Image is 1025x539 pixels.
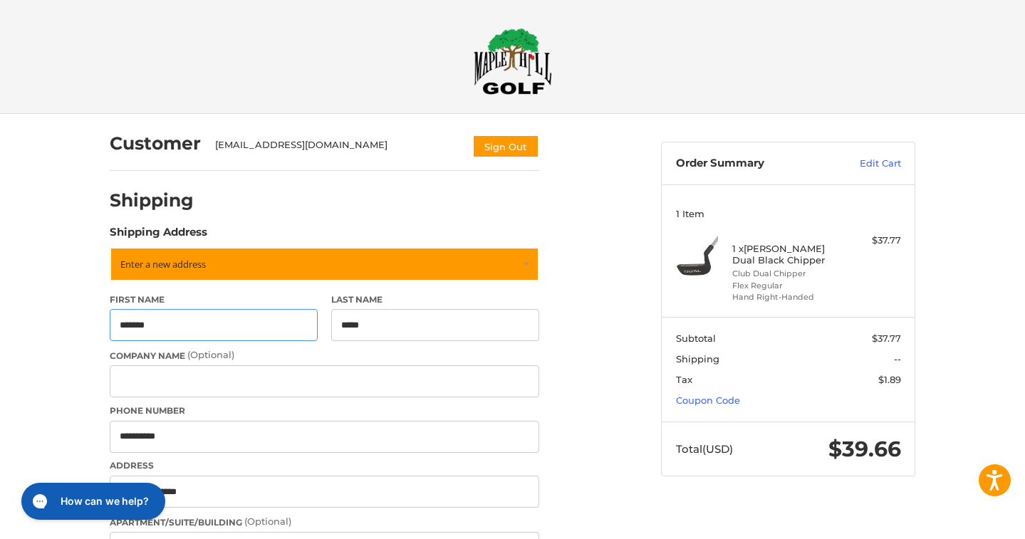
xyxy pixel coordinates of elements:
a: Coupon Code [676,394,740,406]
button: Sign Out [472,135,539,158]
span: Tax [676,374,692,385]
span: Subtotal [676,333,716,344]
span: Shipping [676,353,719,365]
legend: Shipping Address [110,224,207,247]
label: Apartment/Suite/Building [110,515,539,529]
iframe: Gorgias live chat messenger [14,478,170,525]
a: Edit Cart [829,157,901,171]
label: Last Name [331,293,539,306]
li: Club Dual Chipper [732,268,841,280]
h3: 1 Item [676,208,901,219]
span: Enter a new address [120,258,206,271]
label: Address [110,459,539,472]
span: $37.77 [872,333,901,344]
span: $39.66 [828,436,901,462]
small: (Optional) [244,516,291,527]
div: $37.77 [845,234,901,248]
label: Company Name [110,348,539,362]
li: Flex Regular [732,280,841,292]
h3: Order Summary [676,157,829,171]
span: -- [894,353,901,365]
h4: 1 x [PERSON_NAME] Dual Black Chipper [732,243,841,266]
label: Phone Number [110,404,539,417]
img: Maple Hill Golf [474,28,552,95]
h2: Customer [110,132,201,155]
small: (Optional) [187,349,234,360]
h2: Shipping [110,189,194,211]
li: Hand Right-Handed [732,291,841,303]
a: Enter or select a different address [110,247,539,281]
span: Total (USD) [676,442,733,456]
label: First Name [110,293,318,306]
div: [EMAIL_ADDRESS][DOMAIN_NAME] [215,138,459,158]
span: $1.89 [878,374,901,385]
